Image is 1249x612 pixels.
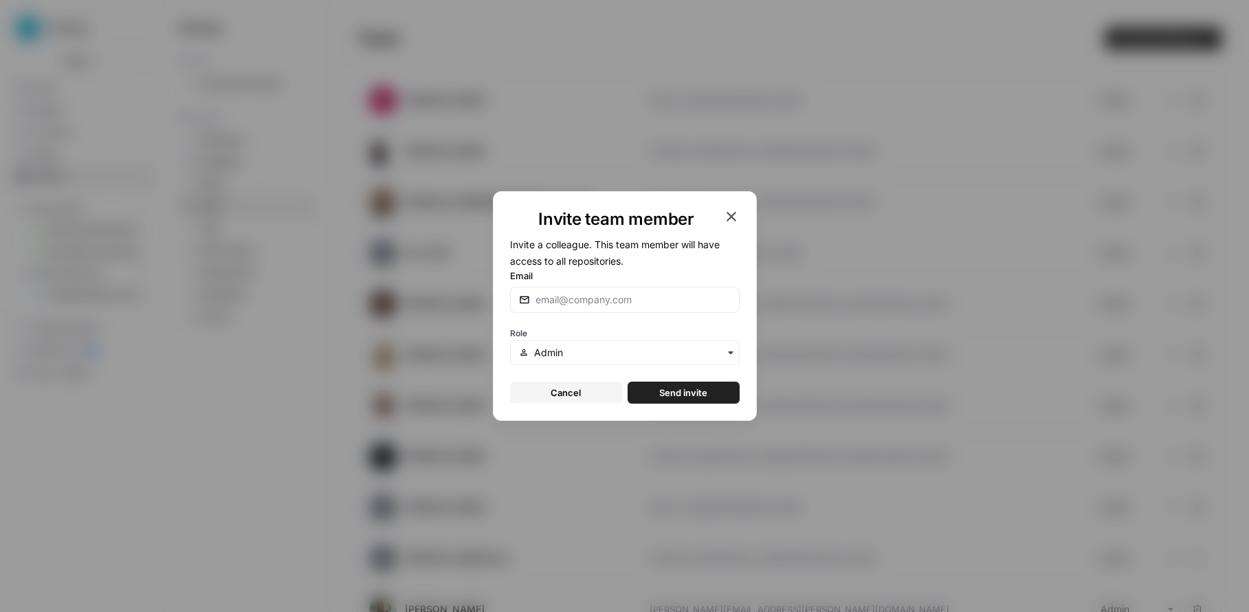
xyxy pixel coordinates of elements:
[510,328,527,338] span: Role
[510,382,622,404] button: Cancel
[510,208,723,230] h1: Invite team member
[510,239,720,267] span: Invite a colleague. This team member will have access to all repositories.
[659,386,707,400] span: Send invite
[551,386,581,400] span: Cancel
[510,269,740,283] label: Email
[535,293,725,307] input: email@company.com
[534,346,730,360] input: Admin
[628,382,740,404] button: Send invite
